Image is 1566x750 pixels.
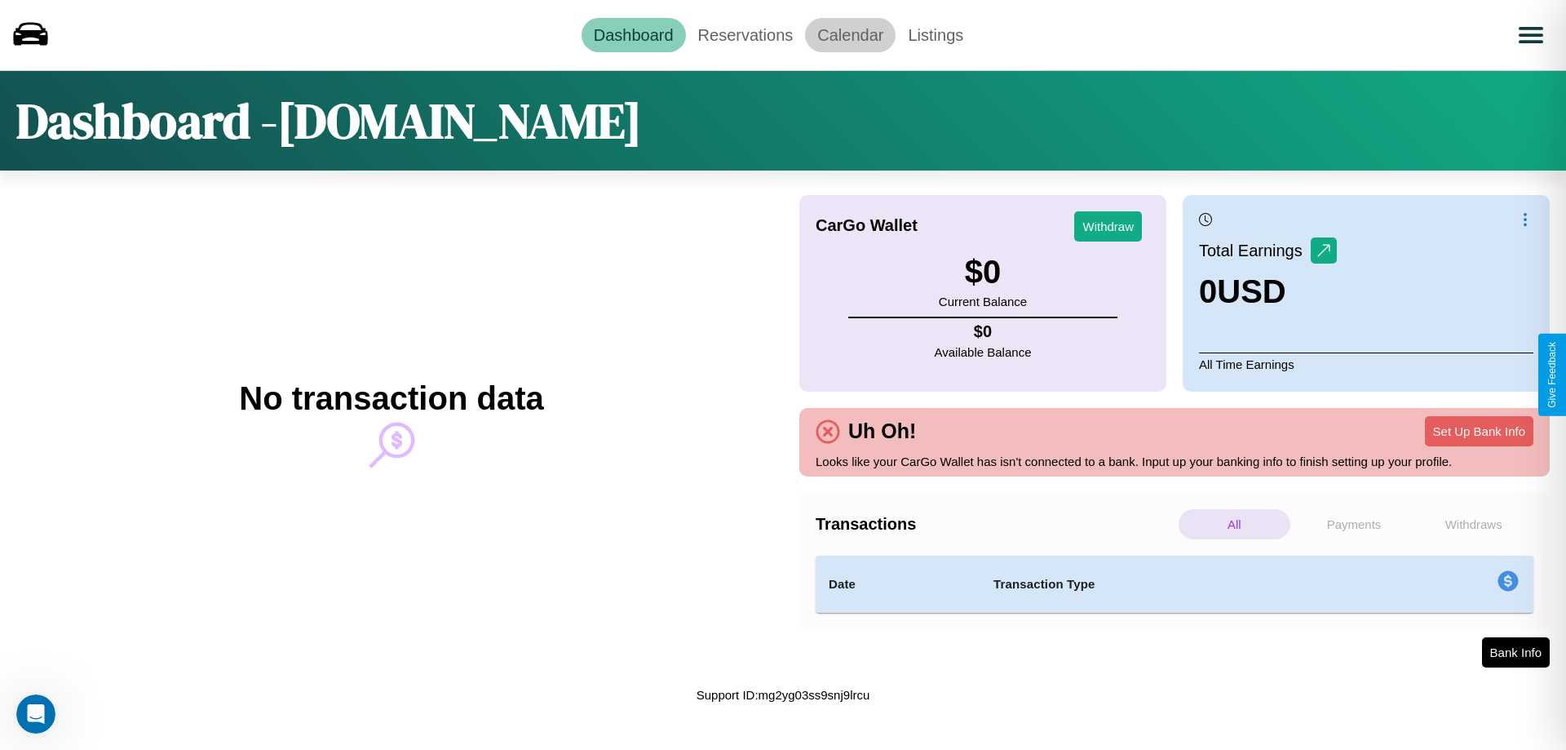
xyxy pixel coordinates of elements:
a: Listings [896,18,975,52]
h4: Uh Oh! [840,419,924,443]
p: Total Earnings [1199,236,1311,265]
p: All Time Earnings [1199,353,1533,375]
h3: 0 USD [1199,273,1337,310]
a: Reservations [686,18,806,52]
iframe: Intercom live chat [16,695,55,734]
h4: Transaction Type [993,575,1364,594]
a: Calendar [805,18,896,52]
h4: Transactions [816,515,1174,534]
h3: $ 0 [939,254,1027,291]
p: Support ID: mg2yg03ss9snj9lrcu [697,684,870,706]
p: Looks like your CarGo Wallet has isn't connected to a bank. Input up your banking info to finish ... [816,450,1533,473]
p: Withdraws [1418,509,1529,539]
p: Payments [1298,509,1410,539]
h2: No transaction data [239,380,543,417]
button: Bank Info [1482,637,1550,668]
h1: Dashboard - [DOMAIN_NAME] [16,87,642,154]
button: Open menu [1508,12,1554,58]
button: Set Up Bank Info [1425,416,1533,446]
table: simple table [816,556,1533,613]
p: All [1179,509,1290,539]
button: Withdraw [1074,211,1142,242]
div: Give Feedback [1546,342,1558,408]
p: Current Balance [939,291,1027,313]
a: Dashboard [582,18,686,52]
p: Available Balance [935,341,1032,363]
h4: Date [829,575,967,594]
h4: $ 0 [935,322,1032,341]
h4: CarGo Wallet [816,216,918,235]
